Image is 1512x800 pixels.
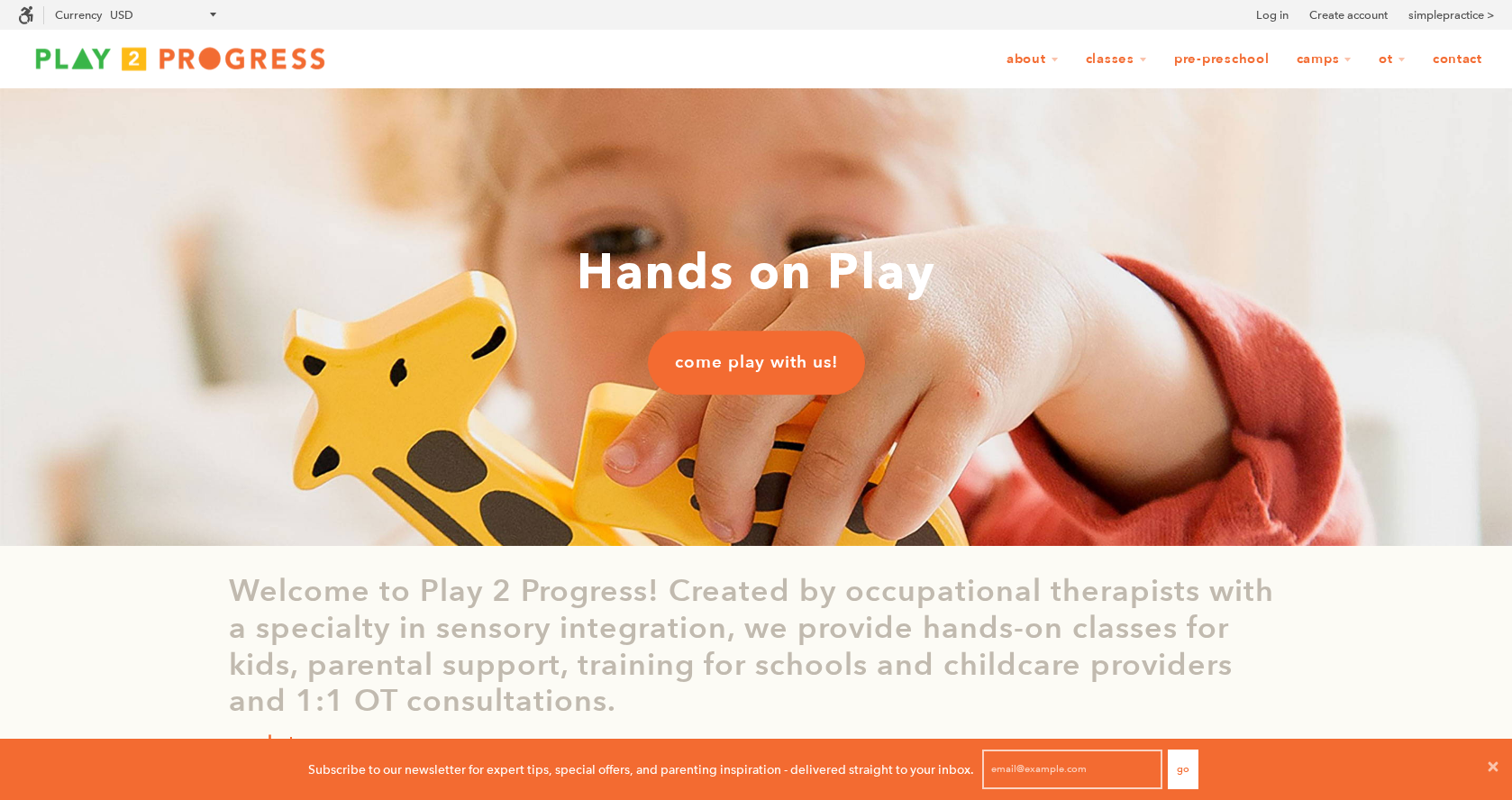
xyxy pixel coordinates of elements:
p: Subscribe to our newsletter for expert tips, special offers, and parenting inspiration - delivere... [308,759,974,779]
label: Currency [55,8,102,22]
a: OT [1367,42,1417,77]
a: Create account [1309,6,1388,24]
span: come play with us! [675,351,838,375]
a: Pre-Preschool [1162,42,1281,77]
a: About [995,42,1070,77]
button: Go [1168,750,1198,789]
a: Classes [1074,42,1159,77]
a: come play with us! [648,332,865,395]
input: email@example.com [982,750,1162,789]
p: Welcome to Play 2 Progress! Created by occupational therapists with a specialty in sensory integr... [229,573,1283,720]
a: Log in [1256,6,1289,24]
a: simplepractice > [1408,6,1494,24]
p: read [229,729,273,758]
img: Play2Progress logo [18,41,342,77]
a: Contact [1421,42,1494,77]
a: Camps [1285,42,1364,77]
